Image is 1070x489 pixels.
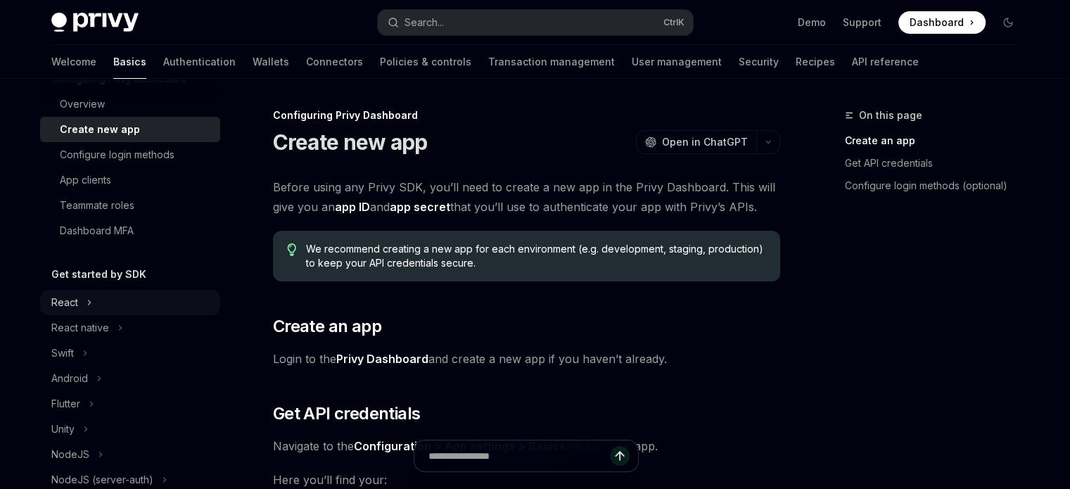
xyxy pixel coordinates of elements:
div: Swift [51,345,74,362]
a: App clients [40,167,220,193]
div: React native [51,319,109,336]
a: Dashboard [898,11,986,34]
div: Overview [60,96,105,113]
a: Configure login methods [40,142,220,167]
a: Recipes [796,45,835,79]
a: Wallets [253,45,289,79]
button: Android [40,366,220,391]
strong: app secret [390,200,450,214]
button: Swift [40,341,220,366]
span: Ctrl K [663,17,684,28]
div: Teammate roles [60,197,134,214]
strong: app ID [335,200,370,214]
div: NodeJS (server-auth) [51,471,153,488]
button: Open in ChatGPT [636,130,756,154]
a: Overview [40,91,220,117]
button: NodeJS [40,442,220,467]
button: Toggle dark mode [997,11,1019,34]
div: App clients [60,172,111,189]
a: Get API credentials [845,152,1031,174]
div: Android [51,370,88,387]
div: Flutter [51,395,80,412]
a: Policies & controls [380,45,471,79]
a: Privy Dashboard [336,352,428,367]
a: Basics [113,45,146,79]
img: dark logo [51,13,139,32]
button: React native [40,315,220,341]
h1: Create new app [273,129,428,155]
button: Flutter [40,391,220,417]
button: Search...CtrlK [378,10,693,35]
a: Create an app [845,129,1031,152]
a: Authentication [163,45,236,79]
a: Welcome [51,45,96,79]
button: Unity [40,417,220,442]
span: Create an app [273,315,381,338]
span: Get API credentials [273,402,421,425]
div: React [51,294,78,311]
span: Before using any Privy SDK, you’ll need to create a new app in the Privy Dashboard. This will giv... [273,177,780,217]
span: Navigate to the tab for your app. [273,436,780,456]
button: Send message [610,446,630,466]
div: Unity [51,421,75,438]
div: Configuring Privy Dashboard [273,108,780,122]
span: Login to the and create a new app if you haven’t already. [273,349,780,369]
div: Dashboard MFA [60,222,134,239]
div: Search... [405,14,444,31]
span: Dashboard [910,15,964,30]
div: Create new app [60,121,140,138]
div: Configure login methods [60,146,174,163]
button: React [40,290,220,315]
a: Security [739,45,779,79]
span: Open in ChatGPT [662,135,748,149]
span: On this page [859,107,922,124]
a: Connectors [306,45,363,79]
span: We recommend creating a new app for each environment (e.g. development, staging, production) to k... [306,242,765,270]
input: Ask a question... [428,440,610,471]
a: Dashboard MFA [40,218,220,243]
a: User management [632,45,722,79]
a: Teammate roles [40,193,220,218]
a: Configure login methods (optional) [845,174,1031,197]
a: Demo [798,15,826,30]
svg: Tip [287,243,297,256]
h5: Get started by SDK [51,266,146,283]
a: API reference [852,45,919,79]
a: Create new app [40,117,220,142]
a: Transaction management [488,45,615,79]
div: NodeJS [51,446,89,463]
a: Support [843,15,881,30]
